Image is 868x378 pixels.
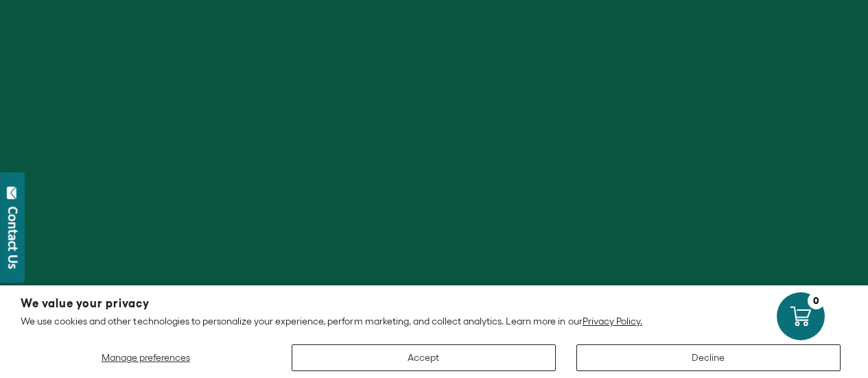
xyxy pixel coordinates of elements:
h2: We value your privacy [21,298,847,309]
button: Accept [292,344,556,371]
div: Contact Us [6,206,20,269]
span: Manage preferences [102,352,190,363]
a: Privacy Policy. [583,316,642,327]
button: Decline [576,344,841,371]
p: We use cookies and other technologies to personalize your experience, perform marketing, and coll... [21,315,847,327]
button: Manage preferences [21,344,271,371]
div: 0 [808,292,825,309]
